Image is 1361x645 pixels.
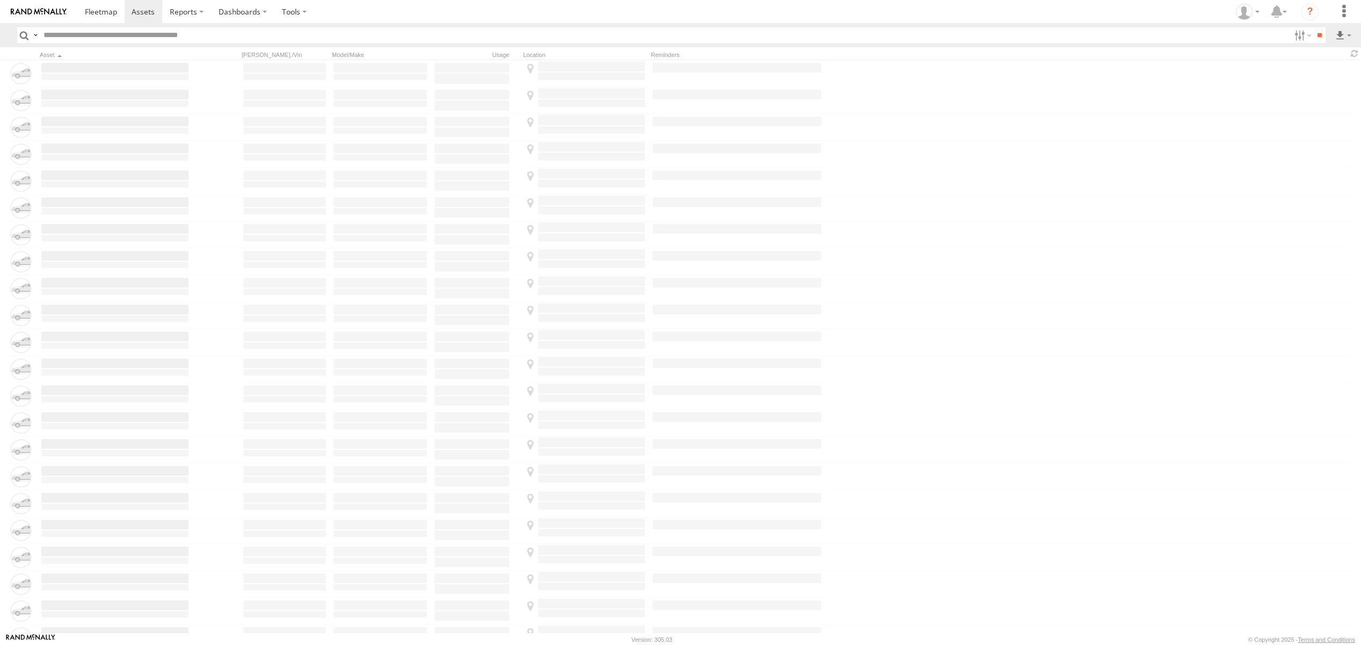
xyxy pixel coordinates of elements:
[1290,27,1313,43] label: Search Filter Options
[632,636,672,643] div: Version: 305.03
[242,51,328,59] div: [PERSON_NAME]./Vin
[1348,48,1361,59] span: Refresh
[31,27,40,43] label: Search Query
[332,51,429,59] div: Model/Make
[1334,27,1352,43] label: Export results as...
[11,8,67,16] img: rand-logo.svg
[651,51,823,59] div: Reminders
[1248,636,1355,643] div: © Copyright 2025 -
[6,634,55,645] a: Visit our Website
[40,51,190,59] div: Click to Sort
[523,51,647,59] div: Location
[433,51,519,59] div: Usage
[1301,3,1319,20] i: ?
[1232,4,1263,20] div: Cris Clark
[1298,636,1355,643] a: Terms and Conditions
